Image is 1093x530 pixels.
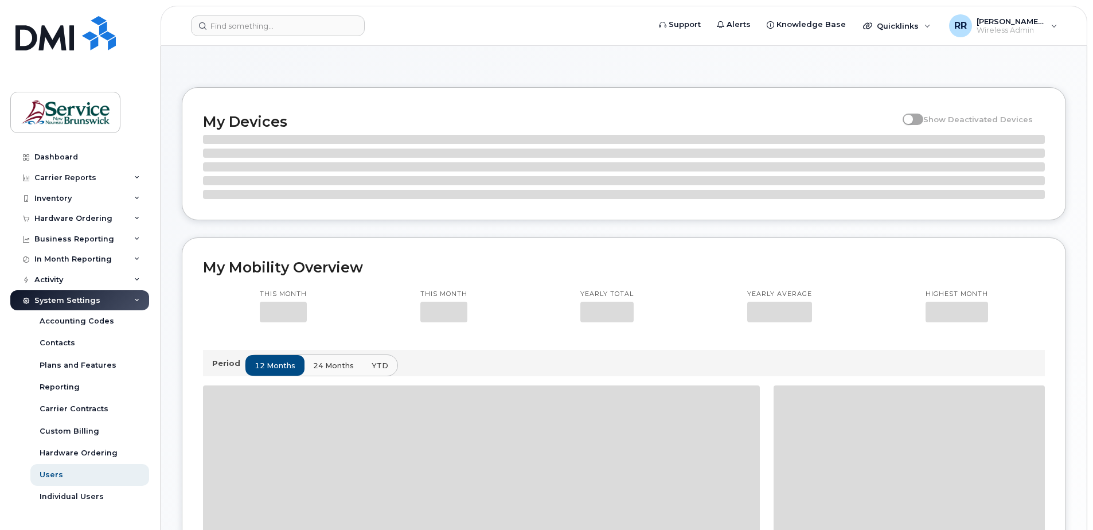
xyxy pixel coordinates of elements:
span: 24 months [313,360,354,371]
p: Yearly average [747,290,812,299]
p: This month [260,290,307,299]
p: Yearly total [580,290,634,299]
span: Show Deactivated Devices [923,115,1033,124]
span: YTD [372,360,388,371]
input: Show Deactivated Devices [903,108,912,118]
p: Period [212,358,245,369]
h2: My Mobility Overview [203,259,1045,276]
p: This month [420,290,467,299]
p: Highest month [926,290,988,299]
h2: My Devices [203,113,897,130]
